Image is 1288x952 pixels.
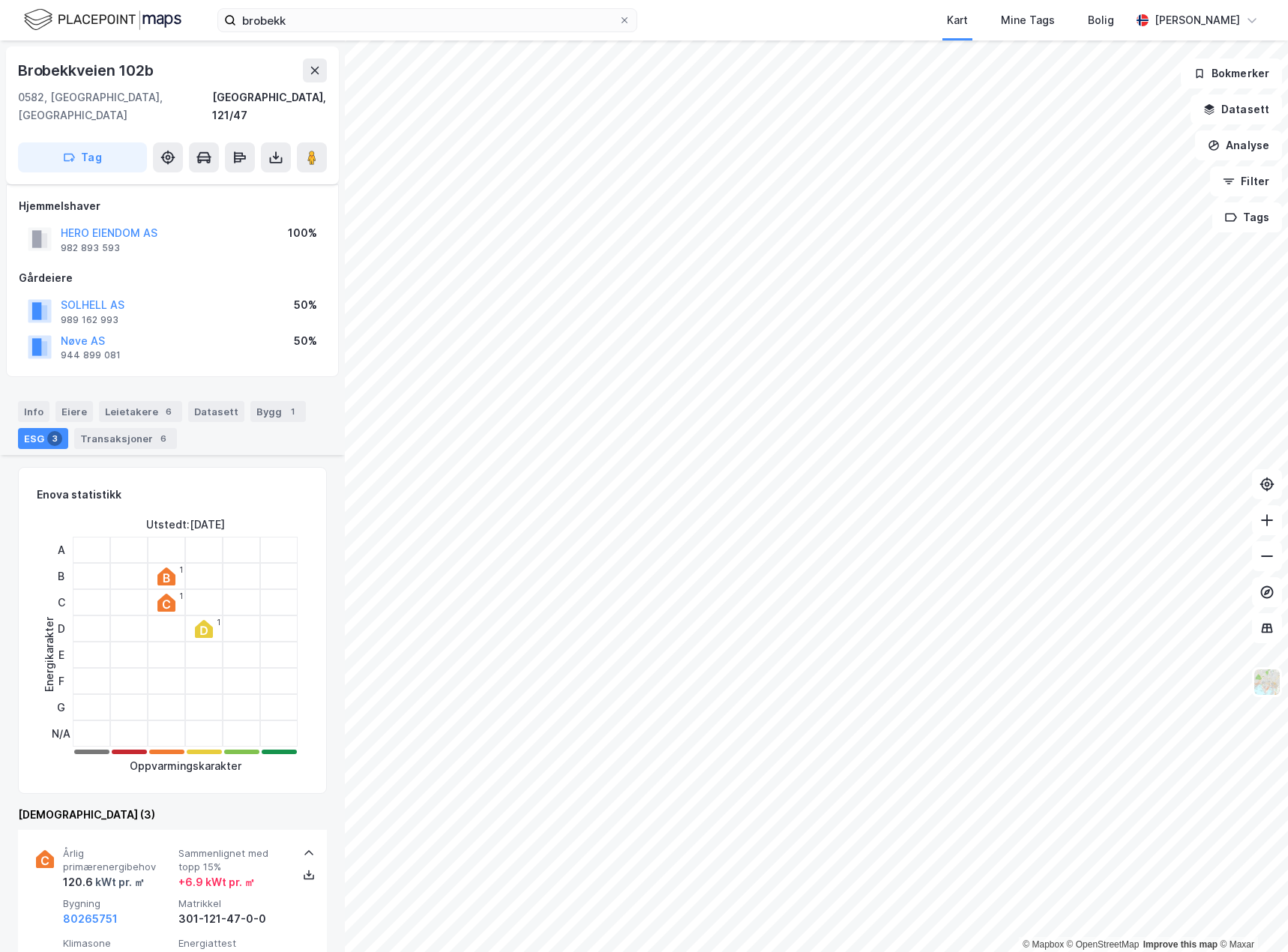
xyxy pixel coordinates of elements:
[18,142,147,172] button: Tag
[18,58,157,82] div: Brobekkveien 102b
[178,937,288,950] span: Energiattest
[61,314,118,326] div: 989 162 993
[285,404,300,419] div: 1
[61,349,121,361] div: 944 899 081
[947,11,968,29] div: Kart
[1213,880,1288,952] div: Kontrollprogram for chat
[1212,202,1282,232] button: Tags
[1253,668,1281,696] img: Z
[217,618,220,627] div: 1
[188,401,244,422] div: Datasett
[178,873,255,891] div: + 6.9 kWt pr. ㎡
[1195,130,1282,160] button: Analyse
[63,847,172,873] span: Årlig primærenergibehov
[18,806,327,824] div: [DEMOGRAPHIC_DATA] (3)
[294,332,317,350] div: 50%
[93,873,145,891] div: kWt pr. ㎡
[63,910,118,928] button: 80265751
[52,720,70,747] div: N/A
[130,757,241,775] div: Oppvarmingskarakter
[288,224,317,242] div: 100%
[294,296,317,314] div: 50%
[19,269,326,287] div: Gårdeiere
[63,897,172,910] span: Bygning
[74,428,177,449] div: Transaksjoner
[1191,94,1282,124] button: Datasett
[52,642,70,668] div: E
[1023,939,1064,950] a: Mapbox
[61,242,120,254] div: 982 893 593
[37,486,121,504] div: Enova statistikk
[179,591,183,600] div: 1
[1155,11,1240,29] div: [PERSON_NAME]
[55,401,93,422] div: Eiere
[52,615,70,642] div: D
[99,401,182,422] div: Leietakere
[146,516,225,534] div: Utstedt : [DATE]
[179,565,183,574] div: 1
[250,401,306,422] div: Bygg
[52,668,70,694] div: F
[1143,939,1218,950] a: Improve this map
[236,9,619,31] input: Søk på adresse, matrikkel, gårdeiere, leietakere eller personer
[24,7,181,33] img: logo.f888ab2527a4732fd821a326f86c7f29.svg
[19,197,326,215] div: Hjemmelshaver
[161,404,176,419] div: 6
[178,897,288,910] span: Matrikkel
[52,694,70,720] div: G
[18,428,68,449] div: ESG
[18,401,49,422] div: Info
[1210,166,1282,196] button: Filter
[156,431,171,446] div: 6
[178,910,288,928] div: 301-121-47-0-0
[1213,880,1288,952] iframe: Chat Widget
[63,937,172,950] span: Klimasone
[1181,58,1282,88] button: Bokmerker
[1067,939,1140,950] a: OpenStreetMap
[18,88,212,124] div: 0582, [GEOGRAPHIC_DATA], [GEOGRAPHIC_DATA]
[52,537,70,563] div: A
[52,589,70,615] div: C
[1001,11,1055,29] div: Mine Tags
[40,617,58,692] div: Energikarakter
[212,88,327,124] div: [GEOGRAPHIC_DATA], 121/47
[47,431,62,446] div: 3
[63,873,145,891] div: 120.6
[52,563,70,589] div: B
[178,847,288,873] span: Sammenlignet med topp 15%
[1088,11,1114,29] div: Bolig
